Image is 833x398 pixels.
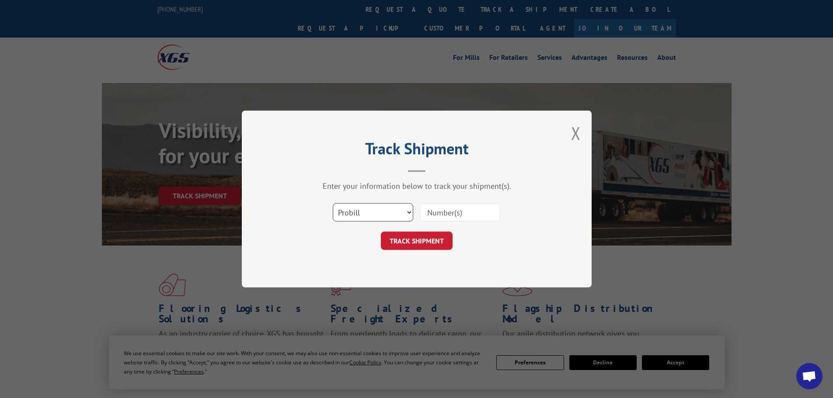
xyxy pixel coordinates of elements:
[420,203,500,221] input: Number(s)
[286,142,548,159] h2: Track Shipment
[381,232,453,250] button: TRACK SHIPMENT
[796,363,823,389] div: Open chat
[571,121,581,145] button: Close modal
[286,181,548,191] div: Enter your information below to track your shipment(s).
